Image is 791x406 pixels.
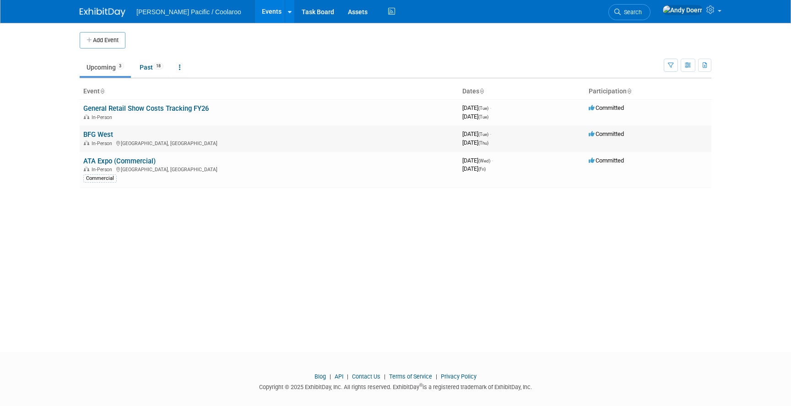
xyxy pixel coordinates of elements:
img: ExhibitDay [80,8,125,17]
img: In-Person Event [84,167,89,171]
span: (Thu) [478,141,488,146]
a: BFG West [83,130,113,139]
span: - [490,130,491,137]
span: [DATE] [462,104,491,111]
a: Sort by Participation Type [627,87,631,95]
span: In-Person [92,114,115,120]
div: [GEOGRAPHIC_DATA], [GEOGRAPHIC_DATA] [83,165,455,173]
span: [DATE] [462,113,488,120]
span: [DATE] [462,139,488,146]
span: [DATE] [462,157,493,164]
span: (Tue) [478,114,488,119]
span: (Wed) [478,158,490,163]
span: (Tue) [478,132,488,137]
span: | [327,373,333,380]
th: Dates [459,84,585,99]
a: Terms of Service [389,373,432,380]
div: Commercial [83,174,117,183]
span: (Tue) [478,106,488,111]
span: Committed [589,130,624,137]
a: API [335,373,343,380]
img: In-Person Event [84,114,89,119]
span: - [490,104,491,111]
span: In-Person [92,167,115,173]
span: 3 [116,63,124,70]
span: [DATE] [462,165,486,172]
span: Search [621,9,642,16]
a: Past18 [133,59,170,76]
a: Upcoming3 [80,59,131,76]
span: | [345,373,351,380]
a: Privacy Policy [441,373,477,380]
th: Event [80,84,459,99]
a: Contact Us [352,373,380,380]
a: Search [608,4,650,20]
span: | [433,373,439,380]
img: In-Person Event [84,141,89,145]
a: Sort by Start Date [479,87,484,95]
a: ATA Expo (Commercial) [83,157,156,165]
img: Andy Doerr [662,5,703,15]
span: [DATE] [462,130,491,137]
span: | [382,373,388,380]
span: [PERSON_NAME] Pacific / Coolaroo [136,8,241,16]
th: Participation [585,84,711,99]
a: Sort by Event Name [100,87,104,95]
a: General Retail Show Costs Tracking FY26 [83,104,209,113]
span: In-Person [92,141,115,146]
button: Add Event [80,32,125,49]
a: Blog [314,373,326,380]
div: [GEOGRAPHIC_DATA], [GEOGRAPHIC_DATA] [83,139,455,146]
span: 18 [153,63,163,70]
sup: ® [419,383,423,388]
span: Committed [589,104,624,111]
span: - [492,157,493,164]
span: Committed [589,157,624,164]
span: (Fri) [478,167,486,172]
